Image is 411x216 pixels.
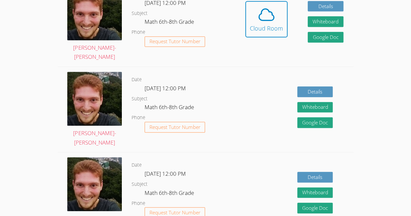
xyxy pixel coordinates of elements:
[149,125,200,130] span: Request Tutor Number
[145,103,195,114] dd: Math 6th-8th Grade
[132,9,148,18] dt: Subject
[245,1,288,37] button: Cloud Room
[132,114,145,122] dt: Phone
[67,72,122,147] a: [PERSON_NAME]-[PERSON_NAME]
[132,161,142,169] dt: Date
[145,17,195,28] dd: Math 6th-8th Grade
[145,170,186,177] span: [DATE] 12:00 PM
[132,199,145,208] dt: Phone
[145,84,186,92] span: [DATE] 12:00 PM
[297,187,333,198] button: Whiteboard
[145,122,205,133] button: Request Tutor Number
[132,76,142,84] dt: Date
[297,86,333,97] a: Details
[149,210,200,215] span: Request Tutor Number
[297,203,333,213] a: Google Doc
[67,72,122,125] img: avatar.png
[308,32,343,43] a: Google Doc
[67,157,122,211] img: avatar.png
[297,117,333,128] a: Google Doc
[145,36,205,47] button: Request Tutor Number
[132,180,148,188] dt: Subject
[297,102,333,113] button: Whiteboard
[132,95,148,103] dt: Subject
[132,28,145,36] dt: Phone
[250,24,283,33] div: Cloud Room
[149,39,200,44] span: Request Tutor Number
[145,188,195,199] dd: Math 6th-8th Grade
[308,1,343,12] a: Details
[308,16,343,27] button: Whiteboard
[297,172,333,183] a: Details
